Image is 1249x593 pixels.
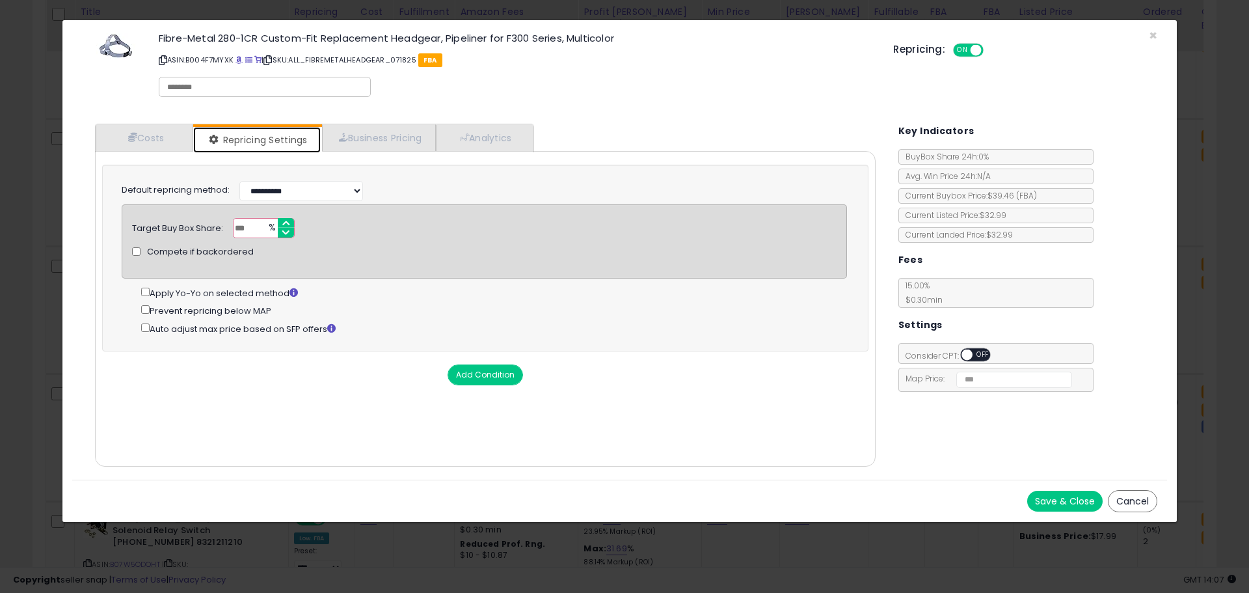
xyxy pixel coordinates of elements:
[245,55,252,65] a: All offer listings
[899,280,943,305] span: 15.00 %
[899,151,989,162] span: BuyBox Share 24h: 0%
[954,45,971,56] span: ON
[973,350,993,361] span: OFF
[96,124,193,151] a: Costs
[159,49,874,70] p: ASIN: B004F7MYXK | SKU: ALL_FIBREMETALHEADGEAR_071825
[147,246,254,258] span: Compete if backordered
[899,190,1037,201] span: Current Buybox Price:
[448,365,523,385] button: Add Condition
[235,55,243,65] a: BuyBox page
[1108,490,1157,512] button: Cancel
[436,124,532,151] a: Analytics
[141,285,847,300] div: Apply Yo-Yo on selected method
[96,33,135,59] img: 41fEp3YhzbL._SL60_.jpg
[132,218,223,235] div: Target Buy Box Share:
[987,190,1037,201] span: $39.46
[261,219,282,238] span: %
[1149,26,1157,45] span: ×
[322,124,436,151] a: Business Pricing
[418,53,442,67] span: FBA
[982,45,1002,56] span: OFF
[899,350,1008,361] span: Consider CPT:
[1027,491,1103,512] button: Save & Close
[899,229,1013,240] span: Current Landed Price: $32.99
[141,303,847,318] div: Prevent repricing below MAP
[899,294,943,305] span: $0.30 min
[254,55,262,65] a: Your listing only
[898,123,974,139] h5: Key Indicators
[122,184,230,197] label: Default repricing method:
[193,127,321,153] a: Repricing Settings
[1016,190,1037,201] span: ( FBA )
[141,321,847,336] div: Auto adjust max price based on SFP offers
[899,210,1006,221] span: Current Listed Price: $32.99
[898,252,923,268] h5: Fees
[893,44,945,55] h5: Repricing:
[898,317,943,333] h5: Settings
[899,373,1073,384] span: Map Price:
[159,33,874,43] h3: Fibre-Metal 280-1CR Custom-Fit Replacement Headgear, Pipeliner for F300 Series, Multicolor
[899,171,991,182] span: Avg. Win Price 24h: N/A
